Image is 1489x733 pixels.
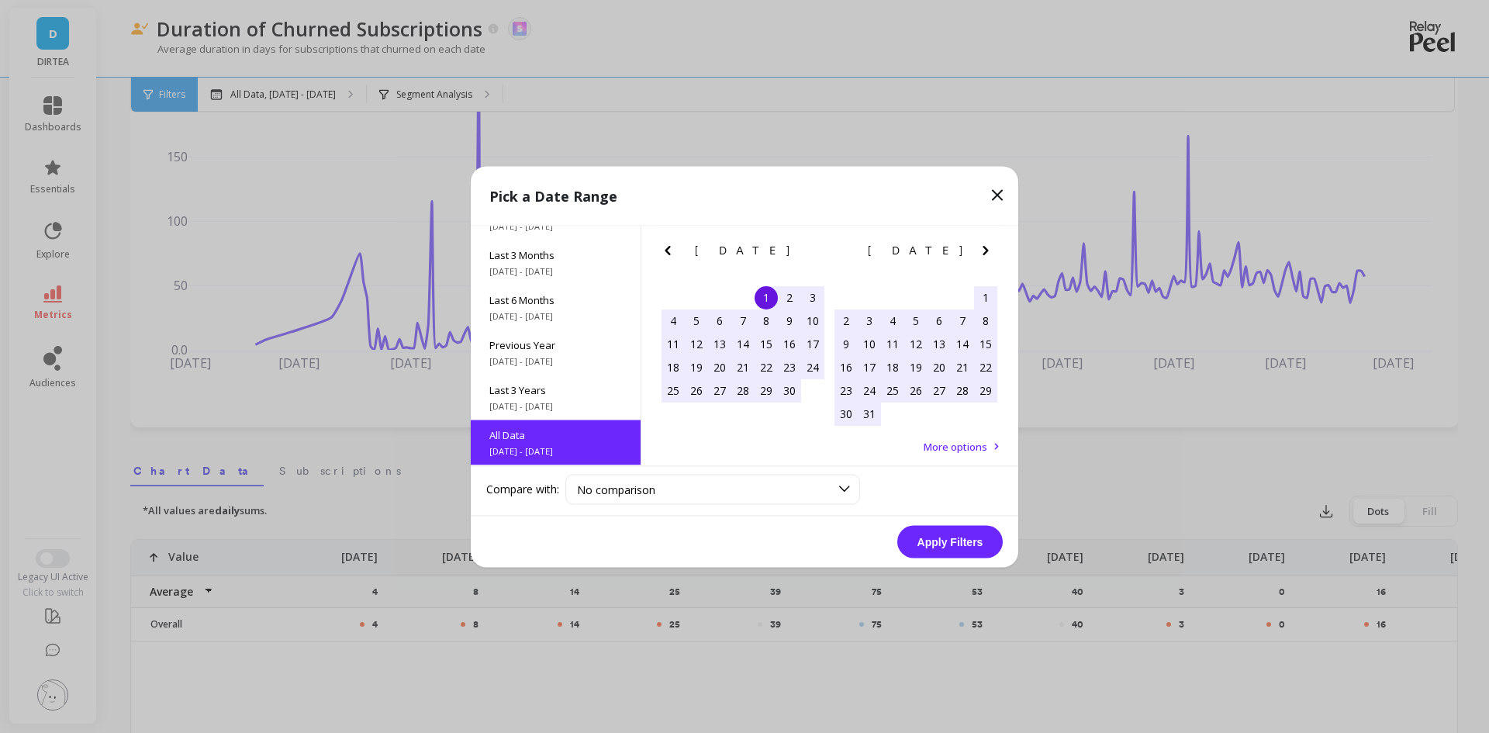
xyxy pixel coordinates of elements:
div: Choose Wednesday, June 21st, 2017 [731,355,755,379]
span: [DATE] - [DATE] [489,309,622,322]
div: Choose Wednesday, July 5th, 2017 [904,309,928,332]
div: Choose Sunday, July 16th, 2017 [834,355,858,379]
div: Choose Monday, July 31st, 2017 [858,402,881,425]
div: Choose Friday, July 7th, 2017 [951,309,974,332]
span: No comparison [577,482,655,496]
div: month 2017-07 [834,285,997,425]
div: Choose Tuesday, July 18th, 2017 [881,355,904,379]
div: Choose Monday, July 3rd, 2017 [858,309,881,332]
p: Pick a Date Range [489,185,617,206]
div: Choose Wednesday, June 28th, 2017 [731,379,755,402]
div: Choose Friday, July 28th, 2017 [951,379,974,402]
div: Choose Friday, July 21st, 2017 [951,355,974,379]
div: Choose Thursday, July 20th, 2017 [928,355,951,379]
span: All Data [489,427,622,441]
div: Choose Wednesday, June 7th, 2017 [731,309,755,332]
span: Previous Year [489,337,622,351]
div: Choose Saturday, June 24th, 2017 [801,355,824,379]
button: Apply Filters [897,525,1003,558]
div: Choose Tuesday, June 20th, 2017 [708,355,731,379]
div: Choose Saturday, June 10th, 2017 [801,309,824,332]
span: [DATE] - [DATE] [489,399,622,412]
div: Choose Sunday, July 30th, 2017 [834,402,858,425]
button: Next Month [976,240,1001,265]
button: Previous Month [658,240,683,265]
span: Last 6 Months [489,292,622,306]
span: [DATE] [868,244,965,256]
div: Choose Sunday, June 25th, 2017 [662,379,685,402]
span: [DATE] - [DATE] [489,354,622,367]
div: Choose Thursday, July 27th, 2017 [928,379,951,402]
div: Choose Monday, July 17th, 2017 [858,355,881,379]
div: month 2017-06 [662,285,824,402]
div: Choose Tuesday, July 4th, 2017 [881,309,904,332]
div: Choose Thursday, June 22nd, 2017 [755,355,778,379]
div: Choose Friday, June 2nd, 2017 [778,285,801,309]
span: Last 3 Months [489,247,622,261]
div: Choose Tuesday, July 25th, 2017 [881,379,904,402]
div: Choose Sunday, July 9th, 2017 [834,332,858,355]
div: Choose Friday, June 30th, 2017 [778,379,801,402]
div: Choose Friday, June 23rd, 2017 [778,355,801,379]
div: Choose Wednesday, July 12th, 2017 [904,332,928,355]
span: [DATE] - [DATE] [489,220,622,232]
span: [DATE] - [DATE] [489,265,622,277]
div: Choose Sunday, June 11th, 2017 [662,332,685,355]
div: Choose Tuesday, June 6th, 2017 [708,309,731,332]
span: [DATE] - [DATE] [489,444,622,457]
div: Choose Wednesday, June 14th, 2017 [731,332,755,355]
div: Choose Saturday, July 15th, 2017 [974,332,997,355]
div: Choose Saturday, July 29th, 2017 [974,379,997,402]
div: Choose Monday, June 12th, 2017 [685,332,708,355]
div: Choose Saturday, July 1st, 2017 [974,285,997,309]
div: Choose Friday, July 14th, 2017 [951,332,974,355]
div: Choose Sunday, July 23rd, 2017 [834,379,858,402]
div: Choose Tuesday, July 11th, 2017 [881,332,904,355]
div: Choose Saturday, July 22nd, 2017 [974,355,997,379]
div: Choose Friday, June 16th, 2017 [778,332,801,355]
div: Choose Wednesday, July 19th, 2017 [904,355,928,379]
div: Choose Wednesday, July 26th, 2017 [904,379,928,402]
div: Choose Saturday, July 8th, 2017 [974,309,997,332]
span: More options [924,439,987,453]
div: Choose Tuesday, June 13th, 2017 [708,332,731,355]
div: Choose Monday, July 24th, 2017 [858,379,881,402]
div: Choose Monday, June 19th, 2017 [685,355,708,379]
div: Choose Sunday, July 2nd, 2017 [834,309,858,332]
div: Choose Friday, June 9th, 2017 [778,309,801,332]
div: Choose Saturday, June 3rd, 2017 [801,285,824,309]
div: Choose Thursday, June 15th, 2017 [755,332,778,355]
div: Choose Thursday, June 8th, 2017 [755,309,778,332]
div: Choose Tuesday, June 27th, 2017 [708,379,731,402]
div: Choose Monday, June 5th, 2017 [685,309,708,332]
div: Choose Thursday, June 29th, 2017 [755,379,778,402]
span: [DATE] [695,244,792,256]
div: Choose Sunday, June 4th, 2017 [662,309,685,332]
button: Next Month [803,240,828,265]
div: Choose Monday, June 26th, 2017 [685,379,708,402]
div: Choose Sunday, June 18th, 2017 [662,355,685,379]
span: Last 3 Years [489,382,622,396]
div: Choose Thursday, July 6th, 2017 [928,309,951,332]
button: Previous Month [831,240,856,265]
div: Choose Saturday, June 17th, 2017 [801,332,824,355]
label: Compare with: [486,482,559,497]
div: Choose Monday, July 10th, 2017 [858,332,881,355]
div: Choose Thursday, June 1st, 2017 [755,285,778,309]
div: Choose Thursday, July 13th, 2017 [928,332,951,355]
